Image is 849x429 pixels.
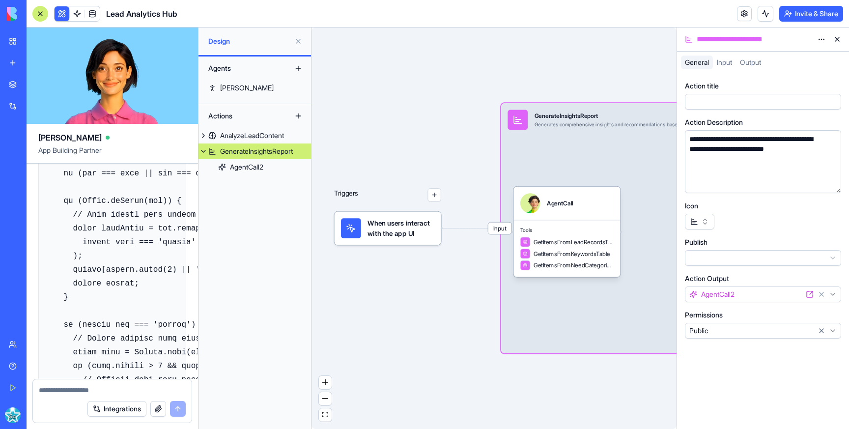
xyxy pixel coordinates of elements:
[319,376,332,389] button: zoom in
[547,199,573,207] div: AgentCall
[203,60,282,76] div: Agents
[779,6,843,22] button: Invite & Share
[7,7,68,21] img: logo
[535,121,729,128] div: Generates comprehensive insights and recommendations based on lead data analysis
[685,58,709,66] span: General
[319,408,332,422] button: fit view
[685,310,723,320] label: Permissions
[534,261,614,270] span: GetItemsFromNeedCategoriesTable
[198,80,311,96] a: [PERSON_NAME]
[488,223,512,234] span: Input
[501,103,782,353] div: InputGenerateInsightsReportGenerates comprehensive insights and recommendations based on lead dat...
[685,117,743,127] label: Action Description
[513,187,620,277] div: AgentCallToolsGetItemsFromLeadRecordsTableGetItemsFromKeywordsTableGetItemsFromNeedCategoriesTable
[208,36,290,46] span: Design
[38,145,186,163] span: App Building Partner
[334,212,441,245] div: When users interact with the app UI
[220,131,284,141] div: AnalyzeLeadContent
[87,401,146,417] button: Integrations
[685,237,707,247] label: Publish
[198,128,311,143] a: AnalyzeLeadContent
[685,274,729,284] label: Action Output
[334,162,441,245] div: Triggers
[5,407,21,423] img: ACg8ocIInin2p6pcjON7snjoCg-HMTItrRaEI8bAy78i330DTAFXXnte=s96-c
[520,227,614,234] span: Tools
[534,238,614,246] span: GetItemsFromLeadRecordsTable
[220,83,274,93] div: [PERSON_NAME]
[198,159,311,175] a: AgentCall2
[319,392,332,405] button: zoom out
[685,81,719,91] label: Action title
[230,162,263,172] div: AgentCall2
[717,58,732,66] span: Input
[535,112,729,120] div: GenerateInsightsReport
[106,8,177,20] span: Lead Analytics Hub
[198,143,311,159] a: GenerateInsightsReport
[685,201,698,211] label: Icon
[203,108,282,124] div: Actions
[334,188,358,201] p: Triggers
[740,58,761,66] span: Output
[220,146,293,156] div: GenerateInsightsReport
[368,218,434,238] span: When users interact with the app UI
[534,250,610,258] span: GetItemsFromKeywordsTable
[38,132,102,143] span: [PERSON_NAME]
